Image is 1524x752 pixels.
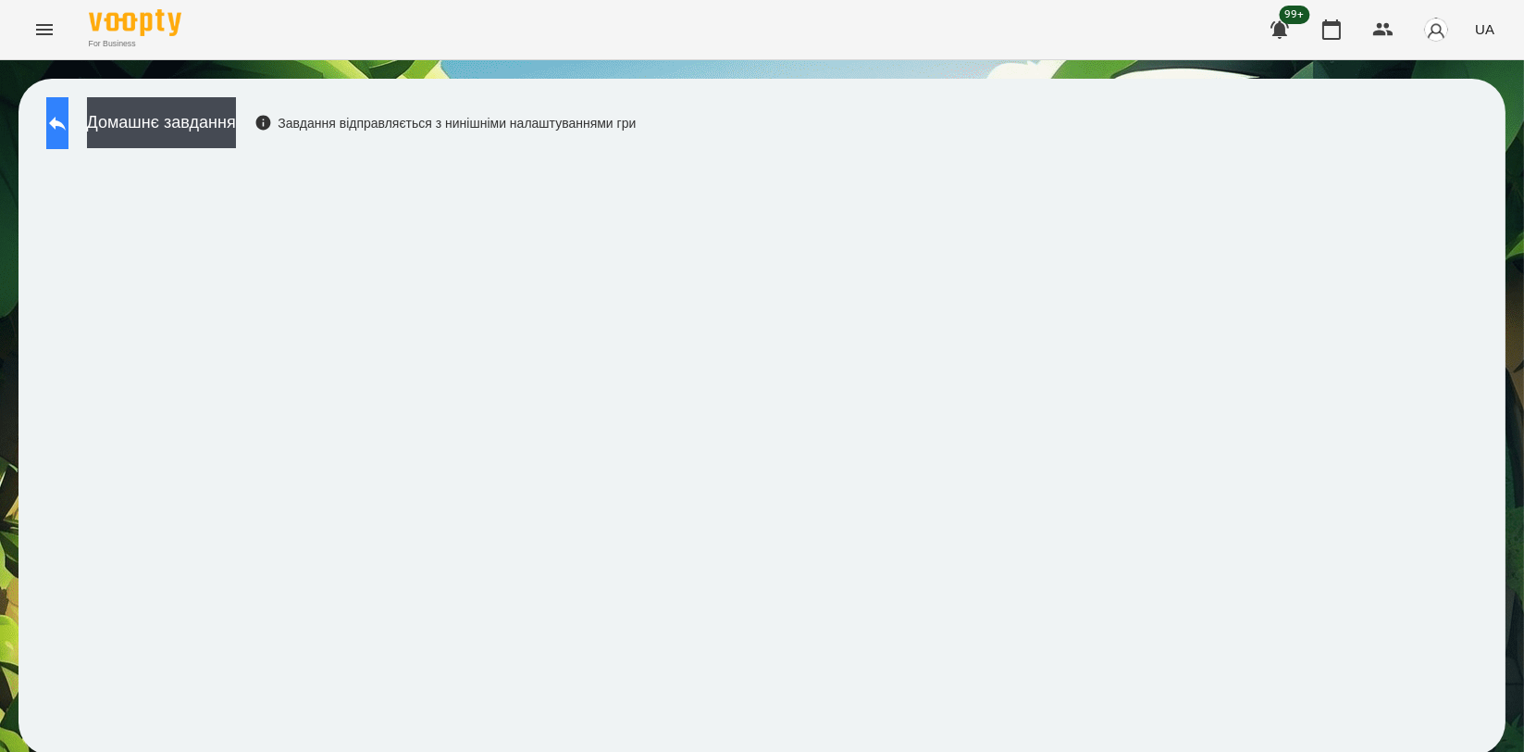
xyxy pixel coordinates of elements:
[89,38,181,50] span: For Business
[1280,6,1310,24] span: 99+
[1475,19,1494,39] span: UA
[22,7,67,52] button: Menu
[254,114,637,132] div: Завдання відправляється з нинішніми налаштуваннями гри
[89,9,181,36] img: Voopty Logo
[87,97,236,148] button: Домашнє завдання
[1423,17,1449,43] img: avatar_s.png
[1468,12,1502,46] button: UA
